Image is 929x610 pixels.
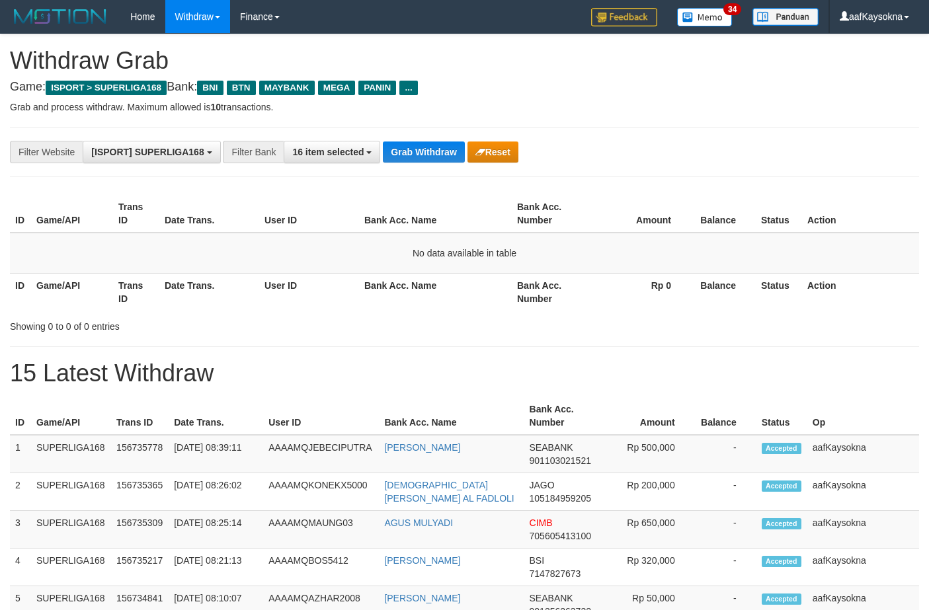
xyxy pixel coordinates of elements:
[530,480,555,490] span: JAGO
[31,473,111,511] td: SUPERLIGA168
[723,3,741,15] span: 34
[359,195,512,233] th: Bank Acc. Name
[384,517,453,528] a: AGUS MULYADI
[359,273,512,311] th: Bank Acc. Name
[10,273,31,311] th: ID
[762,593,801,605] span: Accepted
[512,195,594,233] th: Bank Acc. Number
[756,195,802,233] th: Status
[263,549,379,586] td: AAAAMQBOS5412
[263,435,379,473] td: AAAAMQJEBECIPUTRA
[384,480,514,504] a: [DEMOGRAPHIC_DATA][PERSON_NAME] AL FADLOLI
[159,273,259,311] th: Date Trans.
[802,273,919,311] th: Action
[530,568,581,579] span: Copy 7147827673 to clipboard
[752,8,819,26] img: panduan.png
[91,147,204,157] span: [ISPORT] SUPERLIGA168
[111,511,169,549] td: 156735309
[31,195,113,233] th: Game/API
[169,435,263,473] td: [DATE] 08:39:11
[31,397,111,435] th: Game/API
[591,8,657,26] img: Feedback.jpg
[111,473,169,511] td: 156735365
[10,360,919,387] h1: 15 Latest Withdraw
[530,555,545,566] span: BSI
[10,141,83,163] div: Filter Website
[10,233,919,274] td: No data available in table
[762,556,801,567] span: Accepted
[384,555,460,566] a: [PERSON_NAME]
[383,141,464,163] button: Grab Withdraw
[358,81,396,95] span: PANIN
[807,511,919,549] td: aafKaysokna
[530,442,573,453] span: SEABANK
[399,81,417,95] span: ...
[691,273,756,311] th: Balance
[259,81,315,95] span: MAYBANK
[807,435,919,473] td: aafKaysokna
[695,511,756,549] td: -
[10,473,31,511] td: 2
[263,473,379,511] td: AAAAMQKONEKX5000
[111,435,169,473] td: 156735778
[10,7,110,26] img: MOTION_logo.png
[807,549,919,586] td: aafKaysokna
[227,81,256,95] span: BTN
[602,397,695,435] th: Amount
[530,455,591,466] span: Copy 901103021521 to clipboard
[284,141,380,163] button: 16 item selected
[602,473,695,511] td: Rp 200,000
[169,397,263,435] th: Date Trans.
[602,511,695,549] td: Rp 650,000
[691,195,756,233] th: Balance
[31,549,111,586] td: SUPERLIGA168
[169,549,263,586] td: [DATE] 08:21:13
[762,443,801,454] span: Accepted
[111,549,169,586] td: 156735217
[756,397,807,435] th: Status
[223,141,284,163] div: Filter Bank
[111,397,169,435] th: Trans ID
[31,435,111,473] td: SUPERLIGA168
[263,397,379,435] th: User ID
[602,435,695,473] td: Rp 500,000
[210,102,221,112] strong: 10
[169,511,263,549] td: [DATE] 08:25:14
[259,273,359,311] th: User ID
[384,593,460,603] a: [PERSON_NAME]
[31,511,111,549] td: SUPERLIGA168
[602,549,695,586] td: Rp 320,000
[10,48,919,74] h1: Withdraw Grab
[524,397,602,435] th: Bank Acc. Number
[756,273,802,311] th: Status
[695,549,756,586] td: -
[807,473,919,511] td: aafKaysokna
[10,81,919,94] h4: Game: Bank:
[46,81,167,95] span: ISPORT > SUPERLIGA168
[695,435,756,473] td: -
[677,8,733,26] img: Button%20Memo.svg
[762,480,801,492] span: Accepted
[113,273,159,311] th: Trans ID
[530,517,553,528] span: CIMB
[83,141,220,163] button: [ISPORT] SUPERLIGA168
[530,593,573,603] span: SEABANK
[762,518,801,529] span: Accepted
[594,273,691,311] th: Rp 0
[512,273,594,311] th: Bank Acc. Number
[263,511,379,549] td: AAAAMQMAUNG03
[379,397,524,435] th: Bank Acc. Name
[10,397,31,435] th: ID
[10,195,31,233] th: ID
[169,473,263,511] td: [DATE] 08:26:02
[802,195,919,233] th: Action
[10,315,377,333] div: Showing 0 to 0 of 0 entries
[10,100,919,114] p: Grab and process withdraw. Maximum allowed is transactions.
[695,473,756,511] td: -
[292,147,364,157] span: 16 item selected
[159,195,259,233] th: Date Trans.
[10,549,31,586] td: 4
[10,511,31,549] td: 3
[384,442,460,453] a: [PERSON_NAME]
[530,493,591,504] span: Copy 105184959205 to clipboard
